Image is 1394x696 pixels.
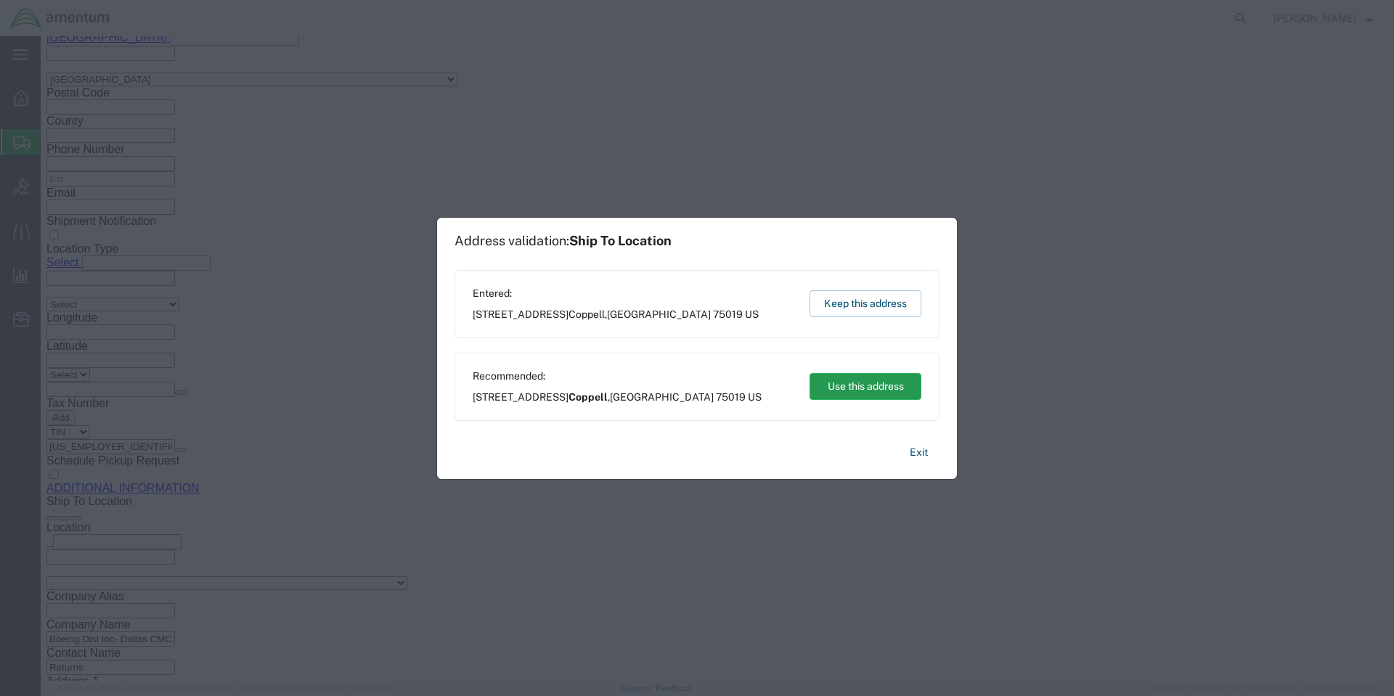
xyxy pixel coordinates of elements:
[898,440,939,465] button: Exit
[748,391,762,403] span: US
[455,233,672,249] h1: Address validation:
[607,308,711,320] span: [GEOGRAPHIC_DATA]
[610,391,714,403] span: [GEOGRAPHIC_DATA]
[568,308,605,320] span: Coppell
[473,369,762,384] span: Recommended:
[569,233,672,248] span: Ship To Location
[745,308,759,320] span: US
[473,286,759,301] span: Entered:
[810,373,921,400] button: Use this address
[716,391,746,403] span: 75019
[713,308,743,320] span: 75019
[473,307,759,322] span: [STREET_ADDRESS] ,
[473,390,762,405] span: [STREET_ADDRESS] ,
[568,391,608,403] span: Coppell
[810,290,921,317] button: Keep this address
